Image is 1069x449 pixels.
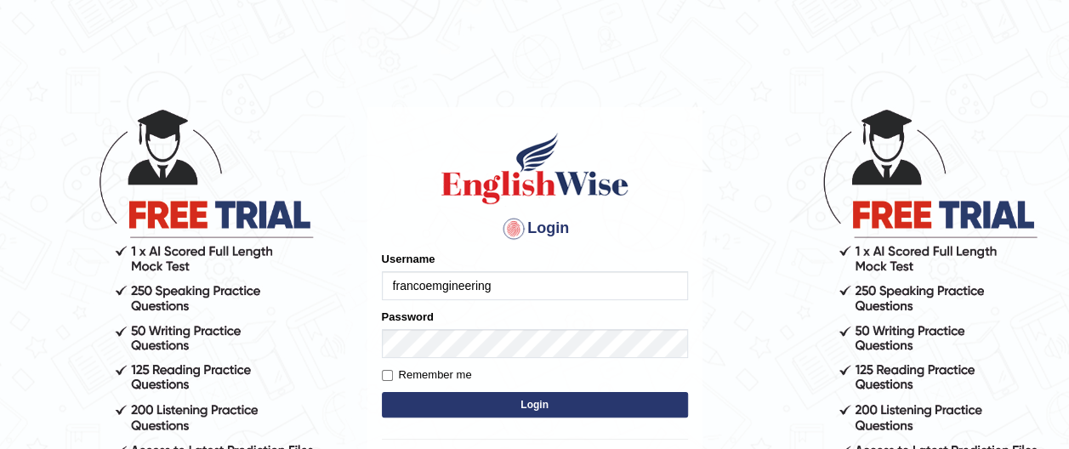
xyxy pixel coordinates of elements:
img: Logo of English Wise sign in for intelligent practice with AI [438,130,632,207]
label: Remember me [382,367,472,384]
label: Password [382,309,434,325]
input: Remember me [382,370,393,381]
button: Login [382,392,688,418]
label: Username [382,251,435,267]
h4: Login [382,215,688,242]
